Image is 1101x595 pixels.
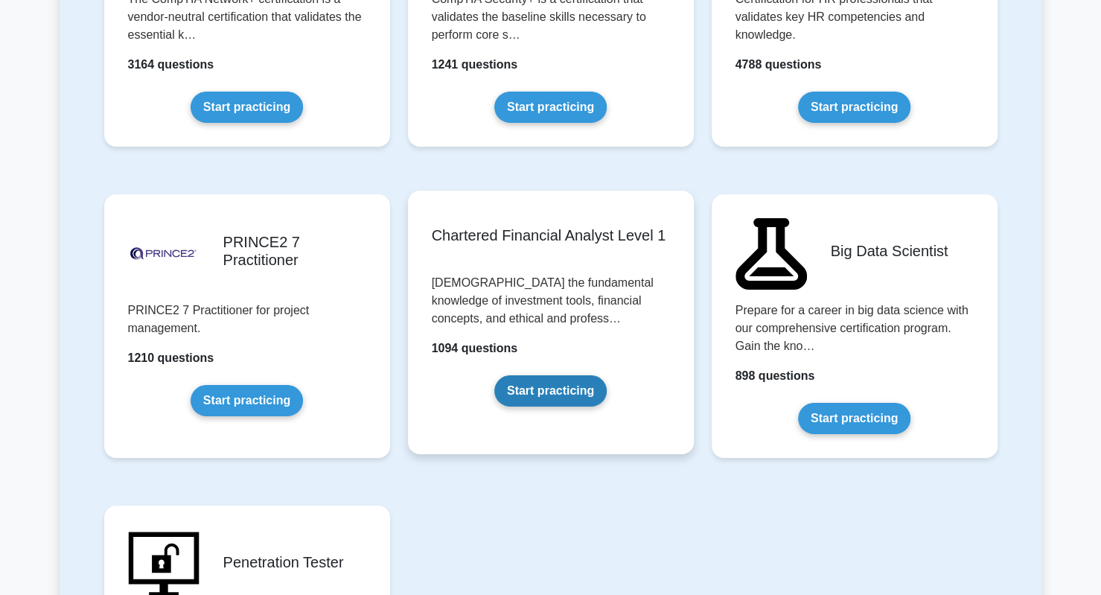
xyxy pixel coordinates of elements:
[798,92,910,123] a: Start practicing
[798,403,910,434] a: Start practicing
[494,92,607,123] a: Start practicing
[191,385,303,416] a: Start practicing
[191,92,303,123] a: Start practicing
[494,375,607,407] a: Start practicing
